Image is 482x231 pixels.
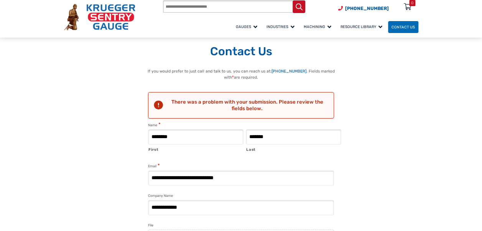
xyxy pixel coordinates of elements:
span: Resource Library [341,25,382,29]
a: Contact Us [388,21,418,33]
span: [PHONE_NUMBER] [345,6,389,11]
a: Gauges [232,20,263,33]
legend: Name [148,122,161,128]
a: Machining [300,20,337,33]
a: Resource Library [337,20,388,33]
label: First [148,145,243,153]
span: Contact Us [392,25,415,29]
h2: There was a problem with your submission. Please review the fields below. [167,99,327,112]
h1: Contact Us [64,45,418,59]
span: Machining [304,25,331,29]
a: [PHONE_NUMBER] [271,69,306,74]
label: Email [148,163,160,169]
a: Industries [263,20,300,33]
span: Industries [266,25,294,29]
label: Company Name [148,193,173,199]
label: File [148,223,153,228]
p: If you would prefer to just call and talk to us, you can reach us at: . Fields marked with are re... [140,68,342,81]
img: Krueger Sentry Gauge [64,4,135,30]
a: Phone Number (920) 434-8860 [338,5,389,12]
label: Last [246,145,341,153]
span: Gauges [236,25,257,29]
